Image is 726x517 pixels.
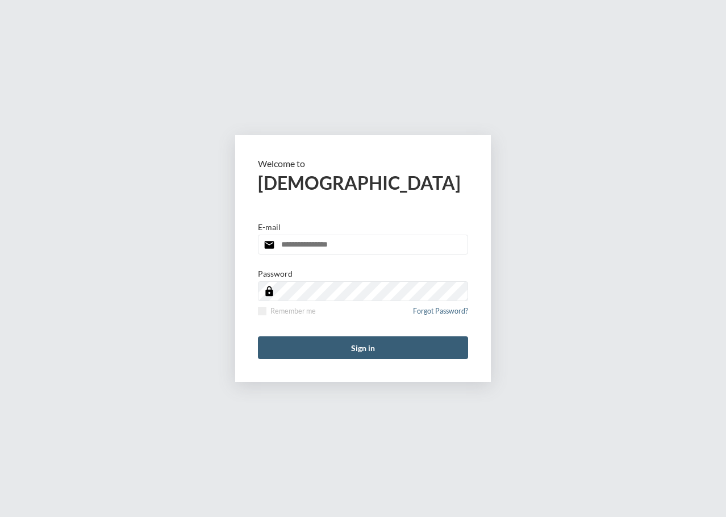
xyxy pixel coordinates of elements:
[258,222,281,232] p: E-mail
[258,269,293,278] p: Password
[258,307,316,315] label: Remember me
[413,307,468,322] a: Forgot Password?
[258,158,468,169] p: Welcome to
[258,336,468,359] button: Sign in
[258,172,468,194] h2: [DEMOGRAPHIC_DATA]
